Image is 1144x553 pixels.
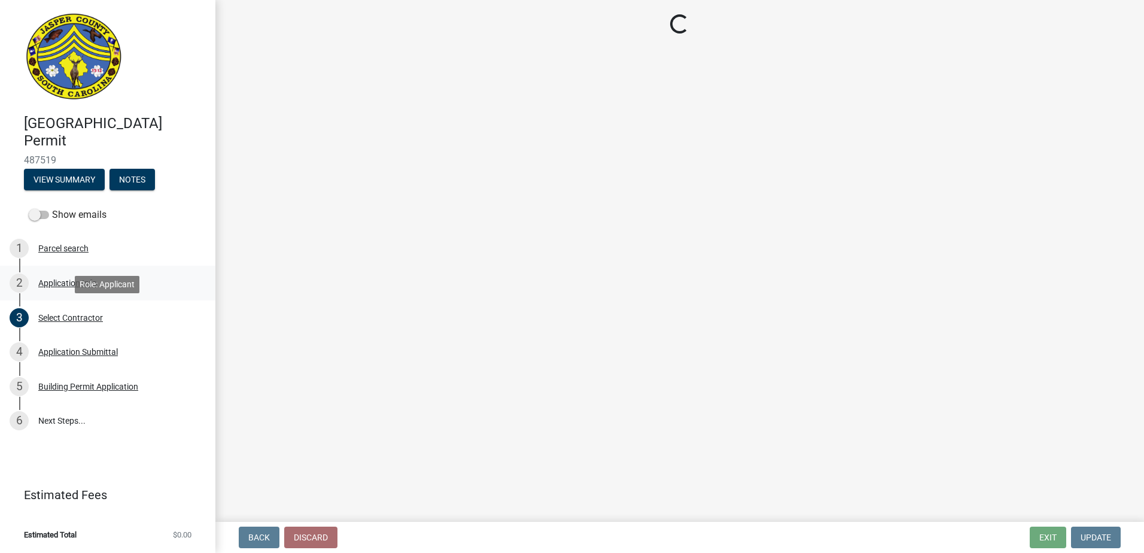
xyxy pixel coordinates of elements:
[1030,527,1066,548] button: Exit
[10,411,29,430] div: 6
[24,115,206,150] h4: [GEOGRAPHIC_DATA] Permit
[10,239,29,258] div: 1
[1071,527,1121,548] button: Update
[29,208,107,222] label: Show emails
[38,314,103,322] div: Select Contractor
[38,244,89,253] div: Parcel search
[239,527,279,548] button: Back
[109,175,155,185] wm-modal-confirm: Notes
[10,377,29,396] div: 5
[24,169,105,190] button: View Summary
[10,342,29,361] div: 4
[24,531,77,539] span: Estimated Total
[109,169,155,190] button: Notes
[1081,533,1111,542] span: Update
[248,533,270,542] span: Back
[284,527,337,548] button: Discard
[38,382,138,391] div: Building Permit Application
[10,308,29,327] div: 3
[24,175,105,185] wm-modal-confirm: Summary
[38,279,97,287] div: Application Info
[10,274,29,293] div: 2
[24,13,124,102] img: Jasper County, South Carolina
[38,348,118,356] div: Application Submittal
[173,531,191,539] span: $0.00
[75,276,139,293] div: Role: Applicant
[24,154,191,166] span: 487519
[10,483,196,507] a: Estimated Fees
